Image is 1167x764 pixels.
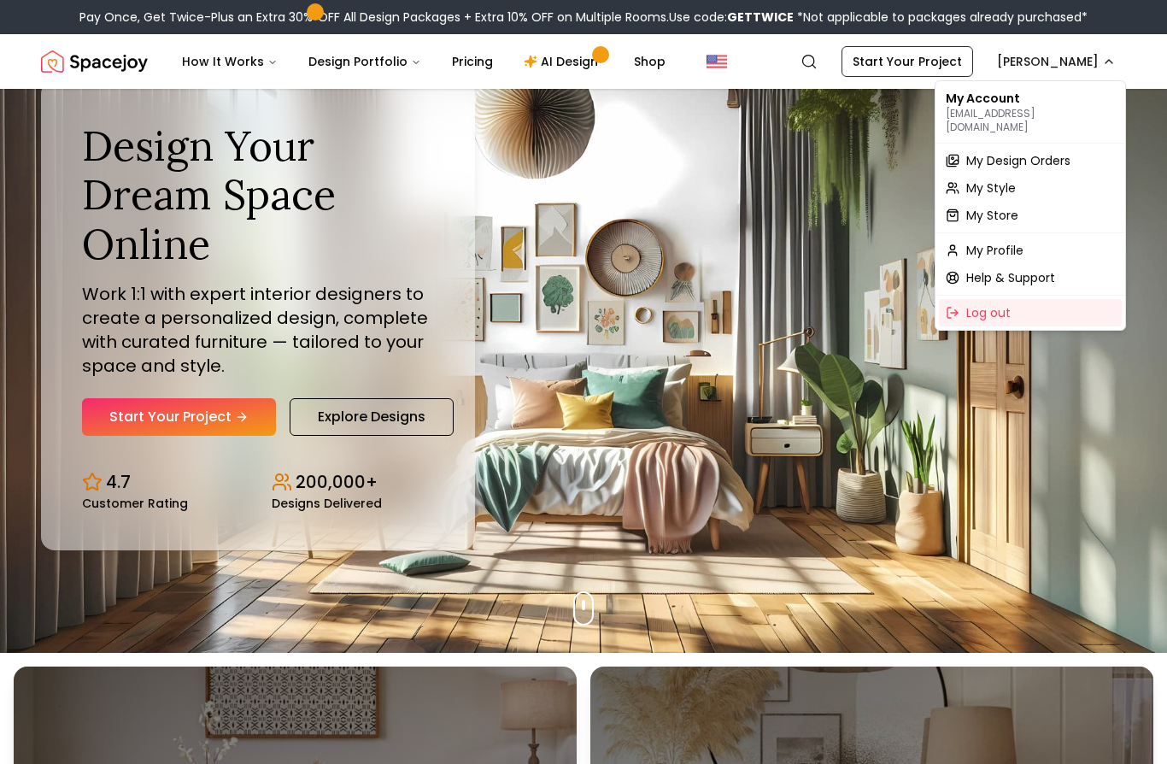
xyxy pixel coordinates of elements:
a: My Design Orders [939,147,1122,174]
a: Help & Support [939,264,1122,291]
span: My Style [966,179,1016,197]
span: My Profile [966,242,1023,259]
span: Help & Support [966,269,1055,286]
span: My Design Orders [966,152,1070,169]
span: My Store [966,207,1018,224]
div: [PERSON_NAME] [935,80,1126,331]
a: My Store [939,202,1122,229]
p: [EMAIL_ADDRESS][DOMAIN_NAME] [946,107,1115,134]
span: Log out [966,304,1011,321]
a: My Profile [939,237,1122,264]
div: My Account [939,85,1122,139]
a: My Style [939,174,1122,202]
